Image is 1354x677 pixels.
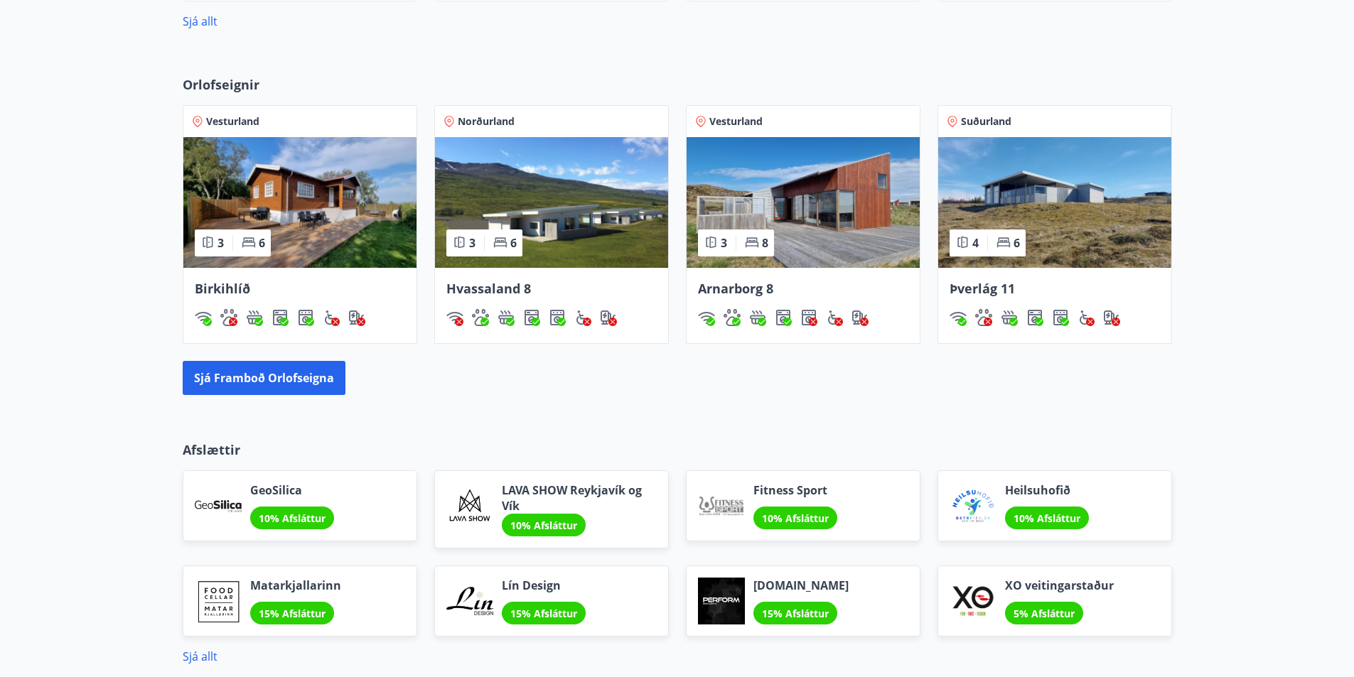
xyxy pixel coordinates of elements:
[446,309,463,326] div: Þráðlaust net
[698,309,715,326] div: Þráðlaust net
[975,309,992,326] img: pxcaIm5dSOV3FS4whs1soiYWTwFQvksT25a9J10C.svg
[1026,309,1043,326] img: Dl16BY4EX9PAW649lg1C3oBuIaAsR6QVDQBO2cTm.svg
[950,280,1015,297] span: Þverlág 11
[1026,309,1043,326] div: Þvottavél
[709,114,763,129] span: Vesturland
[950,309,967,326] div: Þráðlaust net
[762,235,768,251] span: 8
[259,511,326,525] span: 10% Afsláttur
[749,309,766,326] img: h89QDIuHlAdpqTriuIvuEWkTH976fOgBEOOeu1mi.svg
[938,137,1171,268] img: Paella dish
[510,607,577,620] span: 15% Afsláttur
[183,440,1172,459] p: Afslættir
[775,309,792,326] img: Dl16BY4EX9PAW649lg1C3oBuIaAsR6QVDQBO2cTm.svg
[549,309,566,326] div: Þurrkari
[510,235,517,251] span: 6
[217,235,224,251] span: 3
[220,309,237,326] img: pxcaIm5dSOV3FS4whs1soiYWTwFQvksT25a9J10C.svg
[826,309,843,326] div: Aðgengi fyrir hjólastól
[469,235,475,251] span: 3
[183,137,417,268] img: Paella dish
[749,309,766,326] div: Heitur pottur
[698,309,715,326] img: HJRyFFsYp6qjeUYhR4dAD8CaCEsnIFYZ05miwXoh.svg
[446,280,531,297] span: Hvassaland 8
[574,309,591,326] img: 8IYIKVZQyRlUC6HQIIUSdjpPGRncJsz2RzLgWvp4.svg
[826,309,843,326] img: 8IYIKVZQyRlUC6HQIIUSdjpPGRncJsz2RzLgWvp4.svg
[1052,309,1069,326] div: Þurrkari
[220,309,237,326] div: Gæludýr
[183,649,217,664] a: Sjá allt
[458,114,515,129] span: Norðurland
[950,309,967,326] img: HJRyFFsYp6qjeUYhR4dAD8CaCEsnIFYZ05miwXoh.svg
[851,309,869,326] div: Hleðslustöð fyrir rafbíla
[183,361,345,395] button: Sjá framboð orlofseigna
[502,482,657,514] span: LAVA SHOW Reykjavík og Vík
[1005,578,1114,593] span: XO veitingarstaður
[698,280,773,297] span: Arnarborg 8
[687,137,920,268] img: Paella dish
[510,519,577,532] span: 10% Afsláttur
[272,309,289,326] img: Dl16BY4EX9PAW649lg1C3oBuIaAsR6QVDQBO2cTm.svg
[183,75,259,94] span: Orlofseignir
[195,309,212,326] div: Þráðlaust net
[206,114,259,129] span: Vesturland
[246,309,263,326] div: Heitur pottur
[246,309,263,326] img: h89QDIuHlAdpqTriuIvuEWkTH976fOgBEOOeu1mi.svg
[724,309,741,326] div: Gæludýr
[1052,309,1069,326] img: hddCLTAnxqFUMr1fxmbGG8zWilo2syolR0f9UjPn.svg
[762,511,829,525] span: 10% Afsláttur
[272,309,289,326] div: Þvottavél
[800,309,817,326] div: Þurrkari
[762,607,829,620] span: 15% Afsláttur
[600,309,617,326] div: Hleðslustöð fyrir rafbíla
[724,309,741,326] img: pxcaIm5dSOV3FS4whs1soiYWTwFQvksT25a9J10C.svg
[549,309,566,326] img: hddCLTAnxqFUMr1fxmbGG8zWilo2syolR0f9UjPn.svg
[753,578,849,593] span: [DOMAIN_NAME]
[297,309,314,326] img: hddCLTAnxqFUMr1fxmbGG8zWilo2syolR0f9UjPn.svg
[348,309,365,326] img: nH7E6Gw2rvWFb8XaSdRp44dhkQaj4PJkOoRYItBQ.svg
[348,309,365,326] div: Hleðslustöð fyrir rafbíla
[250,482,334,498] span: GeoSilica
[775,309,792,326] div: Þvottavél
[195,280,250,297] span: Birkihlíð
[1014,235,1020,251] span: 6
[502,578,586,593] span: Lín Design
[753,482,837,498] span: Fitness Sport
[259,607,326,620] span: 15% Afsláttur
[1014,607,1075,620] span: 5% Afsláttur
[498,309,515,326] div: Heitur pottur
[1001,309,1018,326] img: h89QDIuHlAdpqTriuIvuEWkTH976fOgBEOOeu1mi.svg
[523,309,540,326] div: Þvottavél
[323,309,340,326] div: Aðgengi fyrir hjólastól
[1103,309,1120,326] img: nH7E6Gw2rvWFb8XaSdRp44dhkQaj4PJkOoRYItBQ.svg
[1078,309,1095,326] img: 8IYIKVZQyRlUC6HQIIUSdjpPGRncJsz2RzLgWvp4.svg
[323,309,340,326] img: 8IYIKVZQyRlUC6HQIIUSdjpPGRncJsz2RzLgWvp4.svg
[961,114,1011,129] span: Suðurland
[600,309,617,326] img: nH7E6Gw2rvWFb8XaSdRp44dhkQaj4PJkOoRYItBQ.svg
[721,235,727,251] span: 3
[972,235,979,251] span: 4
[297,309,314,326] div: Þurrkari
[1001,309,1018,326] div: Heitur pottur
[183,13,217,29] a: Sjá allt
[472,309,489,326] img: pxcaIm5dSOV3FS4whs1soiYWTwFQvksT25a9J10C.svg
[1103,309,1120,326] div: Hleðslustöð fyrir rafbíla
[523,309,540,326] img: Dl16BY4EX9PAW649lg1C3oBuIaAsR6QVDQBO2cTm.svg
[250,578,341,593] span: Matarkjallarinn
[1078,309,1095,326] div: Aðgengi fyrir hjólastól
[259,235,265,251] span: 6
[1005,482,1089,498] span: Heilsuhofið
[800,309,817,326] img: hddCLTAnxqFUMr1fxmbGG8zWilo2syolR0f9UjPn.svg
[435,137,668,268] img: Paella dish
[975,309,992,326] div: Gæludýr
[472,309,489,326] div: Gæludýr
[851,309,869,326] img: nH7E6Gw2rvWFb8XaSdRp44dhkQaj4PJkOoRYItBQ.svg
[195,309,212,326] img: HJRyFFsYp6qjeUYhR4dAD8CaCEsnIFYZ05miwXoh.svg
[1014,511,1080,525] span: 10% Afsláttur
[498,309,515,326] img: h89QDIuHlAdpqTriuIvuEWkTH976fOgBEOOeu1mi.svg
[574,309,591,326] div: Aðgengi fyrir hjólastól
[446,309,463,326] img: HJRyFFsYp6qjeUYhR4dAD8CaCEsnIFYZ05miwXoh.svg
